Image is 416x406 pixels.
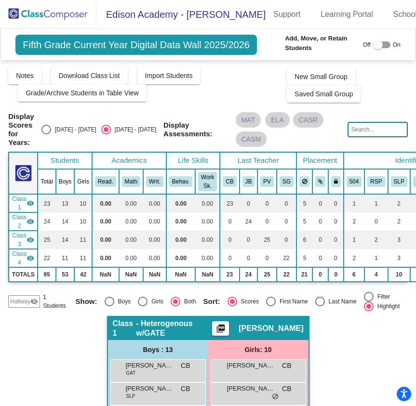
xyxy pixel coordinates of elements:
[8,112,34,147] span: Display Scores for Years:
[220,231,239,249] td: 0
[166,194,195,212] td: 0.00
[137,67,201,84] button: Import Students
[198,172,217,191] button: Work Sk.
[122,176,140,187] button: Math
[344,194,365,212] td: 1
[9,231,38,249] td: Piedad Valdez - Heterogenous w/GATE
[277,231,296,249] td: 0
[212,321,229,336] button: Print Students Details
[257,194,277,212] td: 0
[119,267,143,282] td: NaN
[257,249,277,267] td: 0
[38,249,55,267] td: 22
[195,212,220,231] td: 0.00
[30,298,38,305] mat-icon: visibility_off
[312,194,328,212] td: 0
[145,72,193,79] span: Import Students
[126,384,174,393] span: [PERSON_NAME]
[239,324,303,333] span: [PERSON_NAME]
[223,176,236,187] button: CB
[242,176,255,187] button: JB
[240,212,258,231] td: 24
[114,297,131,306] div: Boys
[15,35,257,55] span: Fifth Grade Current Year Digital Data Wall 2025/2026
[367,176,385,187] button: RSP
[26,89,139,97] span: Grade/Archive Students in Table View
[143,194,166,212] td: 0.00
[220,267,239,282] td: 23
[74,249,92,267] td: 11
[56,169,75,194] th: Boys
[51,67,128,84] button: Download Class List
[313,7,381,22] a: Learning Portal
[74,194,92,212] td: 10
[344,249,365,267] td: 2
[12,231,27,249] span: Class 3
[12,213,27,230] span: Class 2
[166,267,195,282] td: NaN
[287,85,361,103] button: Saved Small Group
[181,384,190,394] span: CB
[143,231,166,249] td: 0.00
[285,34,358,52] span: Add, Move, or Retain Students
[38,194,55,212] td: 23
[296,212,313,231] td: 5
[363,40,371,49] span: Off
[325,297,357,306] div: Last Name
[203,297,220,306] span: Sort:
[166,212,195,231] td: 0.00
[74,169,92,194] th: Girls
[163,121,228,138] span: Display Assessments:
[312,231,328,249] td: 0
[282,384,291,394] span: CB
[143,267,166,282] td: NaN
[236,131,267,147] mat-chip: CASM
[56,212,75,231] td: 14
[393,40,401,49] span: On
[364,169,388,194] th: Resource Specialist Program
[143,212,166,231] td: 0.00
[119,212,143,231] td: 0.00
[287,68,355,85] button: New Small Group
[96,7,266,22] span: Edison Academy - [PERSON_NAME]
[236,112,261,128] mat-chip: MAT
[113,319,136,338] span: Class 1
[195,231,220,249] td: 0.00
[74,231,92,249] td: 11
[111,125,156,134] div: [DATE] - [DATE]
[296,169,313,194] th: Keep away students
[312,267,328,282] td: 0
[296,152,344,169] th: Placement
[92,212,119,231] td: 0.00
[12,195,27,212] span: Class 1
[119,231,143,249] td: 0.00
[240,169,258,194] th: Jennifer Beck
[260,176,274,187] button: PV
[240,249,258,267] td: 0
[56,231,75,249] td: 14
[277,249,296,267] td: 22
[237,297,259,306] div: Scores
[10,297,30,306] span: Hallway
[76,297,196,306] mat-radio-group: Select an option
[348,122,407,137] input: Search...
[166,152,220,169] th: Life Skills
[257,169,277,194] th: Piedad Valdez
[38,212,55,231] td: 24
[12,249,27,267] span: Class 4
[27,218,34,225] mat-icon: visibility
[364,249,388,267] td: 1
[266,7,308,22] a: Support
[312,212,328,231] td: 0
[166,231,195,249] td: 0.00
[27,199,34,207] mat-icon: visibility
[328,194,344,212] td: 0
[388,212,410,231] td: 2
[227,384,275,393] span: [PERSON_NAME]
[240,194,258,212] td: 0
[344,267,365,282] td: 6
[18,84,147,102] button: Grade/Archive Students in Table View
[38,231,55,249] td: 25
[181,361,190,371] span: CB
[296,249,313,267] td: 5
